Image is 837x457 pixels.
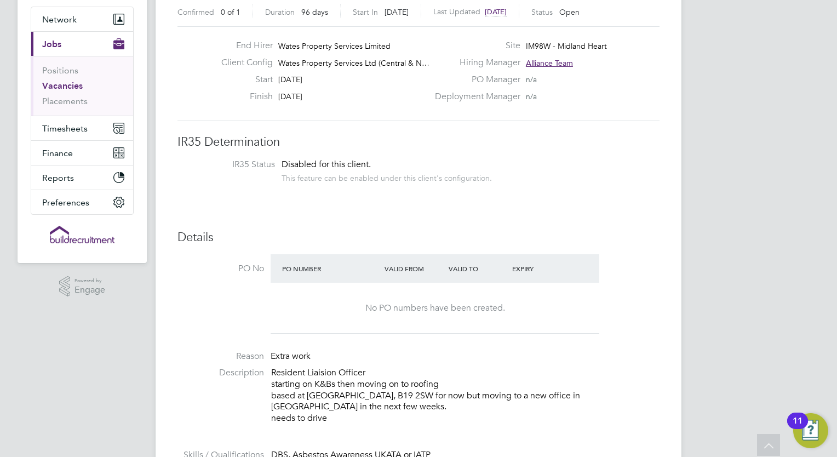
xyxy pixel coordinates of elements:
[31,141,133,165] button: Finance
[282,170,492,183] div: This feature can be enabled under this client's configuration.
[42,81,83,91] a: Vacancies
[265,7,295,17] label: Duration
[559,7,580,17] span: Open
[793,421,802,435] div: 11
[177,134,660,150] h3: IR35 Determination
[177,7,214,17] label: Confirmed
[385,7,409,17] span: [DATE]
[177,263,264,275] label: PO No
[526,41,607,51] span: IM98W - Midland Heart
[31,190,133,214] button: Preferences
[42,197,89,208] span: Preferences
[42,39,61,49] span: Jobs
[271,367,660,424] p: Resident Liaision Officer starting on K&Bs then moving on to roofing based at [GEOGRAPHIC_DATA], ...
[526,92,537,101] span: n/a
[282,302,588,314] div: No PO numbers have been created.
[213,40,273,52] label: End Hirer
[59,276,106,297] a: Powered byEngage
[278,41,391,51] span: Wates Property Services Limited
[213,57,273,68] label: Client Config
[213,91,273,102] label: Finish
[278,75,302,84] span: [DATE]
[31,165,133,190] button: Reports
[485,7,507,16] span: [DATE]
[509,259,574,278] div: Expiry
[31,32,133,56] button: Jobs
[428,40,520,52] label: Site
[31,226,134,243] a: Go to home page
[221,7,240,17] span: 0 of 1
[31,116,133,140] button: Timesheets
[188,159,275,170] label: IR35 Status
[278,92,302,101] span: [DATE]
[433,7,480,16] label: Last Updated
[42,96,88,106] a: Placements
[282,159,371,170] span: Disabled for this client.
[42,173,74,183] span: Reports
[42,148,73,158] span: Finance
[428,74,520,85] label: PO Manager
[42,65,78,76] a: Positions
[531,7,553,17] label: Status
[526,58,573,68] span: Alliance Team
[74,285,105,295] span: Engage
[428,91,520,102] label: Deployment Manager
[74,276,105,285] span: Powered by
[31,56,133,116] div: Jobs
[42,14,77,25] span: Network
[353,7,378,17] label: Start In
[213,74,273,85] label: Start
[50,226,114,243] img: buildrec-logo-retina.png
[177,367,264,379] label: Description
[177,351,264,362] label: Reason
[446,259,510,278] div: Valid To
[279,259,382,278] div: PO Number
[31,7,133,31] button: Network
[793,413,828,448] button: Open Resource Center, 11 new notifications
[42,123,88,134] span: Timesheets
[428,57,520,68] label: Hiring Manager
[526,75,537,84] span: n/a
[278,58,429,68] span: Wates Property Services Ltd (Central & N…
[301,7,328,17] span: 96 days
[382,259,446,278] div: Valid From
[271,351,311,362] span: Extra work
[177,230,660,245] h3: Details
